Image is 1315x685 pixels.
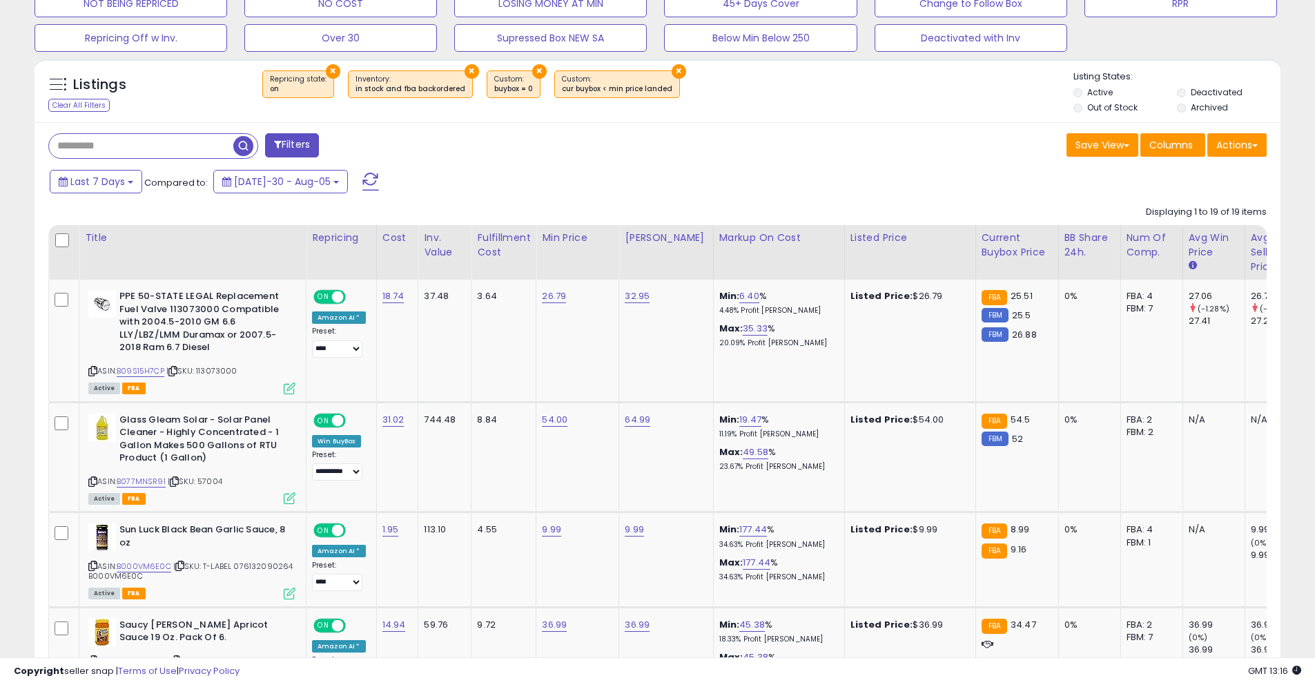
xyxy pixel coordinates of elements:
[88,561,293,581] span: | SKU: T-LABEL 076132090264 B000VM6E0C
[315,291,332,303] span: ON
[850,414,965,426] div: $54.00
[1064,619,1110,631] div: 0%
[88,290,116,318] img: 31A-lVUKZvL._SL40_.jpg
[625,618,650,632] a: 36.99
[315,525,332,537] span: ON
[1248,664,1301,677] span: 2025-08-13 13:16 GMT
[265,133,319,157] button: Filters
[850,523,913,536] b: Listed Price:
[739,289,759,303] a: 6.40
[1191,102,1228,113] label: Archived
[739,523,767,537] a: 177.44
[1127,414,1172,426] div: FBA: 2
[1087,86,1113,98] label: Active
[355,74,465,95] span: Inventory :
[719,523,834,549] div: %
[625,523,644,537] a: 9.99
[1149,138,1193,152] span: Columns
[1073,70,1280,84] p: Listing States:
[88,414,116,441] img: 31EWpFj8+mL._SL40_.jpg
[1011,618,1036,631] span: 34.47
[424,619,460,631] div: 59.76
[719,572,834,582] p: 34.63% Profit [PERSON_NAME]
[719,322,834,348] div: %
[1189,644,1245,656] div: 36.99
[719,289,740,302] b: Min:
[270,74,327,95] span: Repricing state :
[14,664,64,677] strong: Copyright
[719,306,834,316] p: 4.48% Profit [PERSON_NAME]
[88,493,120,505] span: All listings currently available for purchase on Amazon
[1251,414,1296,426] div: N/A
[1198,303,1229,314] small: (-1.28%)
[35,24,227,52] button: Repricing Off w Inv.
[494,74,533,95] span: Custom:
[542,618,567,632] a: 36.99
[234,175,331,189] span: [DATE]-30 - Aug-05
[1127,426,1172,438] div: FBM: 2
[50,170,142,193] button: Last 7 Days
[982,432,1009,446] small: FBM
[118,664,177,677] a: Terms of Use
[382,523,399,537] a: 1.95
[713,225,844,280] th: The percentage added to the cost of goods (COGS) that forms the calculator for Min & Max prices.
[1189,231,1239,260] div: Avg Win Price
[1251,315,1307,327] div: 27.21
[982,231,1053,260] div: Current Buybox Price
[477,290,525,302] div: 3.64
[355,84,465,94] div: in stock and fba backordered
[739,618,765,632] a: 45.38
[344,414,366,426] span: OFF
[465,64,479,79] button: ×
[719,523,740,536] b: Min:
[719,413,740,426] b: Min:
[477,523,525,536] div: 4.55
[312,450,366,481] div: Preset:
[88,588,120,599] span: All listings currently available for purchase on Amazon
[719,557,834,582] div: %
[312,311,366,324] div: Amazon AI *
[88,383,120,394] span: All listings currently available for purchase on Amazon
[625,413,650,427] a: 64.99
[1012,432,1023,445] span: 52
[1251,549,1307,561] div: 9.99
[144,176,208,189] span: Compared to:
[117,365,164,377] a: B09S15H7CP
[982,308,1009,322] small: FBM
[719,618,740,631] b: Min:
[1251,231,1301,274] div: Avg Selling Price
[982,543,1007,559] small: FBA
[122,588,146,599] span: FBA
[850,231,970,245] div: Listed Price
[454,24,647,52] button: Supressed Box NEW SA
[119,414,287,468] b: Glass Gleam Solar - Solar Panel Cleaner - Highly Concentrated - 1 Gallon Makes 500 Gallons of RTU...
[875,24,1067,52] button: Deactivated with Inv
[664,24,857,52] button: Below Min Below 250
[719,445,743,459] b: Max:
[719,322,743,335] b: Max:
[1064,290,1110,302] div: 0%
[719,635,834,644] p: 18.33% Profit [PERSON_NAME]
[119,290,287,358] b: PPE 50-STATE LEGAL Replacement Fuel Valve 113073000 Compatible with 2004.5-2010 GM 6.6 LLY/LBZ/LM...
[1189,315,1245,327] div: 27.41
[719,430,834,439] p: 11.19% Profit [PERSON_NAME]
[719,414,834,439] div: %
[982,290,1007,305] small: FBA
[382,618,406,632] a: 14.94
[542,289,566,303] a: 26.79
[1127,631,1172,644] div: FBM: 7
[382,289,405,303] a: 18.74
[1251,632,1270,643] small: (0%)
[477,414,525,426] div: 8.84
[424,523,460,536] div: 113.10
[344,291,366,303] span: OFF
[382,413,405,427] a: 31.02
[312,231,371,245] div: Repricing
[424,290,460,302] div: 37.48
[312,545,366,557] div: Amazon AI *
[1127,302,1172,315] div: FBM: 7
[477,619,525,631] div: 9.72
[1064,414,1110,426] div: 0%
[1066,133,1138,157] button: Save View
[88,619,116,646] img: 21cM4Xf3ezL._SL40_.jpg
